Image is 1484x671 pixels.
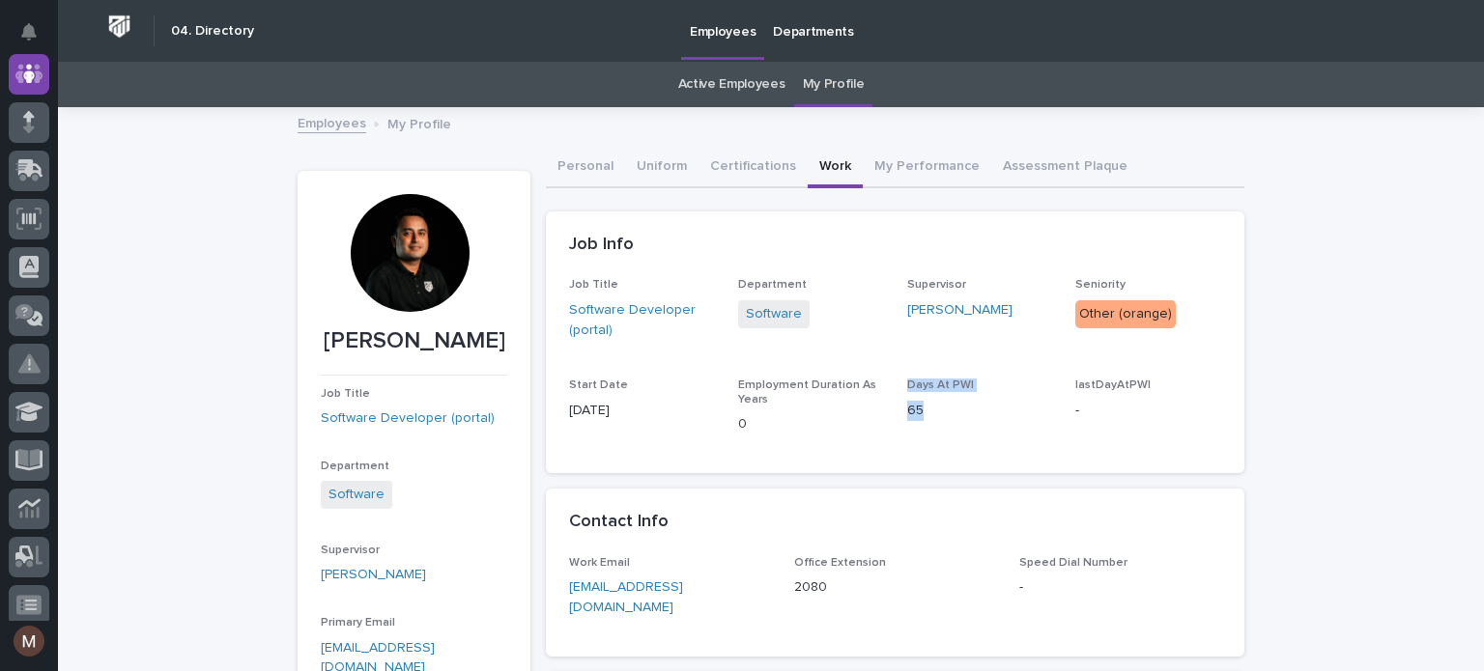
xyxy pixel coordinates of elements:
span: Employment Duration As Years [738,379,876,405]
button: Uniform [625,148,699,188]
button: Assessment Plaque [991,148,1139,188]
p: [DATE] [569,401,715,421]
p: 0 [738,414,884,434]
a: Software Developer (portal) [569,300,715,341]
a: My Profile [803,62,865,107]
button: Certifications [699,148,808,188]
a: [PERSON_NAME] [907,300,1013,321]
div: Notifications [24,23,49,54]
button: Personal [546,148,625,188]
button: Work [808,148,863,188]
h2: 04. Directory [171,23,254,40]
span: Department [321,461,389,472]
span: lastDayAtPWI [1075,379,1151,391]
p: - [1019,577,1221,598]
a: [EMAIL_ADDRESS][DOMAIN_NAME] [569,580,683,614]
span: Supervisor [321,545,380,556]
a: Software [746,304,802,324]
p: My Profile [387,112,451,133]
p: 2080 [794,577,996,598]
button: My Performance [863,148,991,188]
span: Supervisor [907,279,966,291]
span: Job Title [321,388,370,400]
span: Days At PWI [907,379,974,391]
span: Seniority [1075,279,1126,291]
a: Software Developer (portal) [321,408,495,429]
h2: Contact Info [569,512,669,533]
h2: Job Info [569,235,634,256]
a: Employees [298,111,366,133]
span: Start Date [569,379,628,391]
p: 65 [907,401,1053,421]
span: Office Extension [794,557,886,569]
span: Work Email [569,557,630,569]
span: Job Title [569,279,618,291]
p: [PERSON_NAME] [321,327,507,355]
a: [PERSON_NAME] [321,565,426,585]
p: - [1075,401,1221,421]
a: Active Employees [678,62,785,107]
button: Notifications [9,12,49,52]
div: Other (orange) [1075,300,1176,328]
img: Workspace Logo [101,9,137,44]
a: Software [328,485,385,505]
button: users-avatar [9,621,49,661]
span: Department [738,279,807,291]
span: Primary Email [321,617,395,629]
span: Speed Dial Number [1019,557,1127,569]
